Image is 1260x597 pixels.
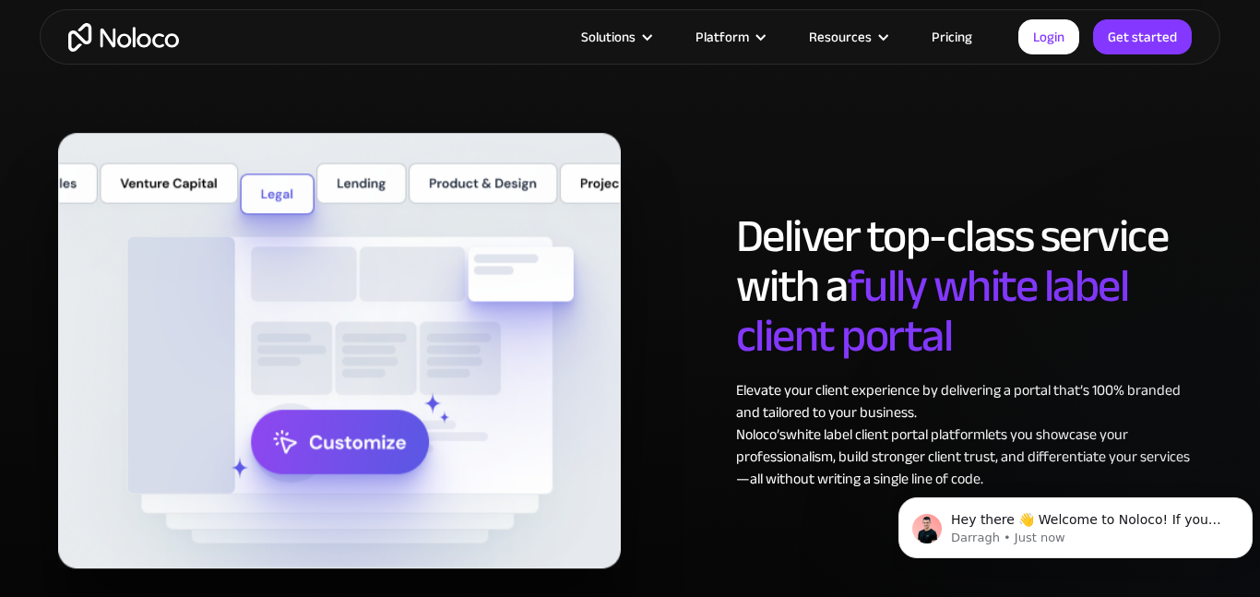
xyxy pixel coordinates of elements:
div: Platform [695,25,749,49]
div: Solutions [558,25,672,49]
a: Pricing [909,25,995,49]
div: Resources [809,25,872,49]
div: Solutions [581,25,636,49]
a: Get started [1093,19,1192,54]
div: Elevate your client experience by delivering a portal that’s 100% branded and tailored to your bu... [736,379,1202,490]
h2: Deliver top-class service with a [736,211,1202,361]
div: Platform [672,25,786,49]
a: home [68,23,179,52]
iframe: Intercom notifications message [891,459,1260,588]
a: Login [1018,19,1079,54]
a: white label client portal platform [786,421,985,448]
span: fully white label client portal [736,243,1129,379]
div: Resources [786,25,909,49]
